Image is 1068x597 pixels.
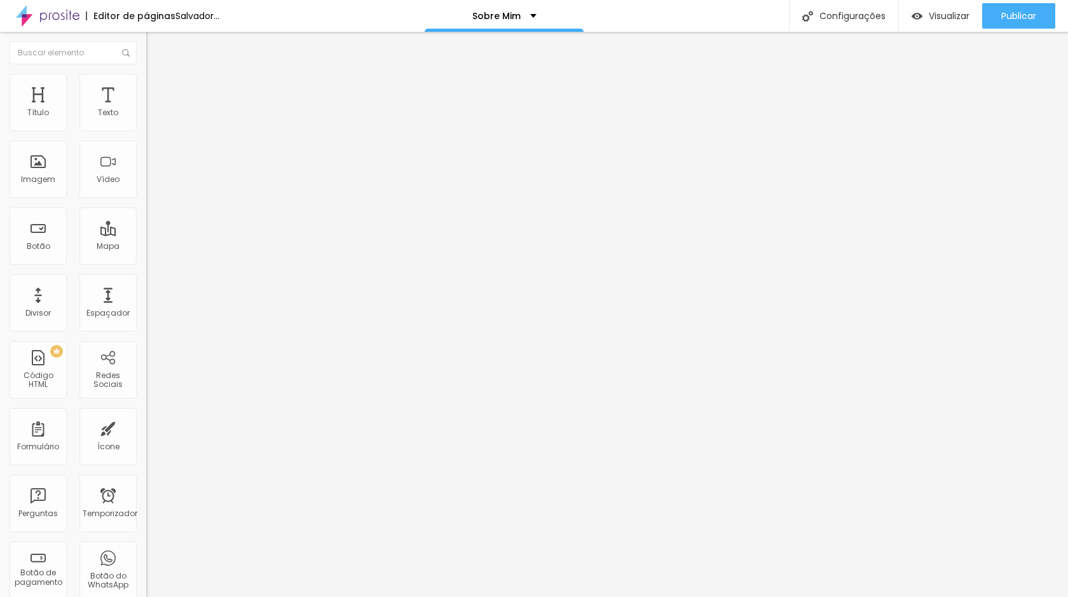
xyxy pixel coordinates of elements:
font: Formulário [17,441,59,452]
button: Publicar [982,3,1055,29]
font: Botão de pagamento [15,567,62,587]
font: Código HTML [24,370,53,390]
font: Vídeo [97,174,120,185]
font: Perguntas [18,508,58,519]
font: Imagem [21,174,55,185]
font: Configurações [819,10,886,22]
font: Publicar [1001,10,1036,22]
font: Espaçador [86,307,130,318]
font: Salvador... [175,10,219,22]
input: Buscar elemento [10,41,137,64]
font: Ícone [97,441,120,452]
img: Ícone [122,49,130,57]
font: Divisor [25,307,51,318]
font: Redes Sociais [93,370,123,390]
button: Visualizar [899,3,982,29]
font: Botão [27,241,50,251]
font: Mapa [97,241,120,251]
font: Botão do WhatsApp [88,570,128,590]
font: Texto [98,107,118,118]
img: Ícone [802,11,813,22]
font: Visualizar [929,10,969,22]
img: view-1.svg [912,11,922,22]
font: Título [27,107,49,118]
font: Editor de páginas [93,10,175,22]
font: Temporizador [83,508,137,519]
font: Sobre Mim [472,10,521,22]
